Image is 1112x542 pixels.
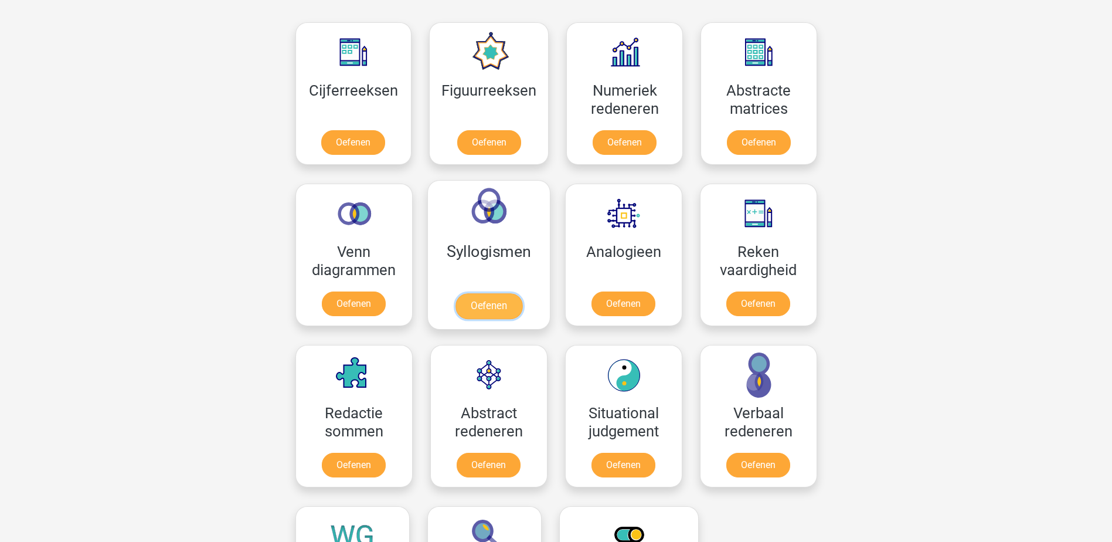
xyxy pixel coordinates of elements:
a: Oefenen [322,453,386,477]
a: Oefenen [593,130,657,155]
a: Oefenen [726,292,790,316]
a: Oefenen [727,130,791,155]
a: Oefenen [591,453,655,477]
a: Oefenen [321,130,385,155]
a: Oefenen [322,292,386,316]
a: Oefenen [457,130,521,155]
a: Oefenen [457,453,521,477]
a: Oefenen [726,453,790,477]
a: Oefenen [591,292,655,316]
a: Oefenen [455,293,522,319]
